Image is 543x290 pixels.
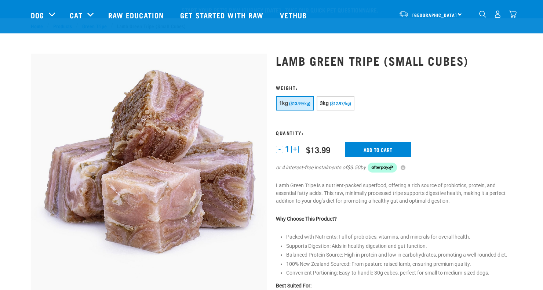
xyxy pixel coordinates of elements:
[494,10,502,18] img: user.png
[330,101,351,106] span: ($12.97/kg)
[276,163,512,173] div: or 4 interest-free instalments of by
[276,216,337,222] strong: Why Choose This Product?
[289,101,310,106] span: ($13.99/kg)
[286,251,512,259] li: Balanced Protein Source: High in protein and low in carbohydrates, promoting a well-rounded diet.
[276,130,512,135] h3: Quantity:
[276,54,512,67] h1: Lamb Green Tripe (Small Cubes)
[70,10,82,21] a: Cat
[276,146,283,153] button: -
[273,0,316,30] a: Vethub
[285,145,289,153] span: 1
[291,146,299,153] button: +
[279,100,288,106] span: 1kg
[306,145,330,154] div: $13.99
[286,260,512,268] li: 100% New Zealand Sourced: From pasture-raised lamb, ensuring premium quality.
[276,182,512,205] p: Lamb Green Tripe is a nutrient-packed superfood, offering a rich source of probiotics, protein, a...
[345,142,411,157] input: Add to cart
[286,269,512,277] li: Convenient Portioning: Easy-to-handle 30g cubes, perfect for small to medium-sized dogs.
[412,14,457,16] span: [GEOGRAPHIC_DATA]
[286,233,512,241] li: Packed with Nutrients: Full of probiotics, vitamins, and minerals for overall health.
[173,0,273,30] a: Get started with Raw
[276,96,314,110] button: 1kg ($13.99/kg)
[368,163,397,173] img: Afterpay
[31,54,267,290] img: 1133 Green Tripe Lamb Small Cubes 01
[347,164,360,171] span: $3.50
[317,96,354,110] button: 3kg ($12.97/kg)
[276,283,311,289] strong: Best Suited For:
[286,242,512,250] li: Supports Digestion: Aids in healthy digestion and gut function.
[320,100,329,106] span: 3kg
[399,11,409,17] img: van-moving.png
[276,85,512,90] h3: Weight:
[31,10,44,21] a: Dog
[479,11,486,18] img: home-icon-1@2x.png
[101,0,173,30] a: Raw Education
[509,10,517,18] img: home-icon@2x.png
